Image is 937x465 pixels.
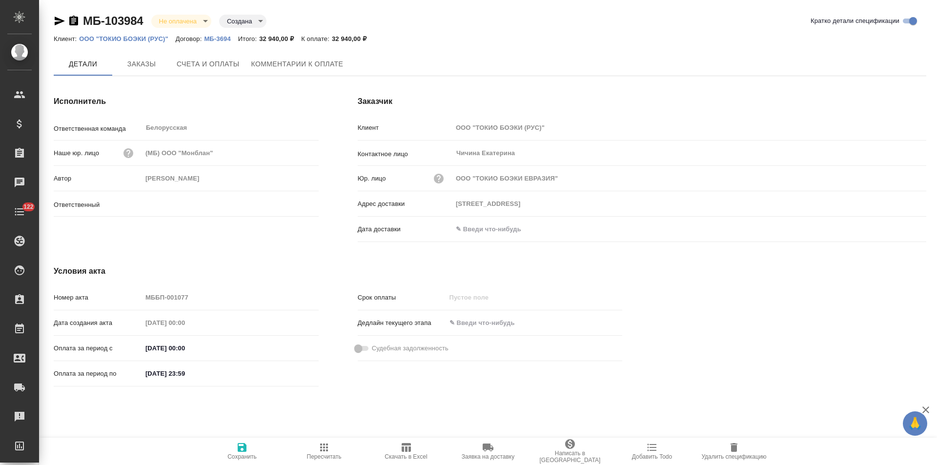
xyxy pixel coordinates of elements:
p: Ответственная команда [54,124,142,134]
span: 122 [18,202,40,212]
input: Пустое поле [452,197,926,211]
input: Пустое поле [142,290,319,304]
span: Счета и оплаты [177,58,240,70]
p: Дедлайн текущего этапа [358,318,446,328]
input: Пустое поле [446,290,531,304]
input: ✎ Введи что-нибудь [142,341,227,355]
p: Наше юр. лицо [54,148,99,158]
input: ✎ Введи что-нибудь [452,222,538,236]
p: Юр. лицо [358,174,386,183]
input: Пустое поле [142,316,227,330]
p: Автор [54,174,142,183]
input: Пустое поле [142,171,319,185]
button: Скопировать ссылку [68,15,80,27]
h4: Исполнитель [54,96,319,107]
h4: Условия акта [54,265,622,277]
p: Дата доставки [358,224,452,234]
p: Ответственный [54,200,142,210]
p: МБ-3694 [204,35,238,42]
div: Не оплачена [219,15,266,28]
button: Не оплачена [156,17,200,25]
button: Open [313,203,315,205]
button: Скопировать ссылку для ЯМессенджера [54,15,65,27]
p: Адрес доставки [358,199,452,209]
button: Создана [224,17,255,25]
input: Пустое поле [142,146,319,160]
p: Оплата за период по [54,369,142,379]
p: Клиент [358,123,452,133]
p: 32 940,00 ₽ [332,35,374,42]
p: Договор: [176,35,204,42]
input: Пустое поле [452,171,926,185]
p: Номер акта [54,293,142,303]
a: МБ-3694 [204,34,238,42]
span: Детали [60,58,106,70]
span: Заказы [118,58,165,70]
span: 🙏 [907,413,923,434]
a: 122 [2,200,37,224]
p: Клиент: [54,35,79,42]
p: Итого: [238,35,259,42]
h4: Заказчик [358,96,926,107]
div: Не оплачена [151,15,211,28]
span: Кратко детали спецификации [811,16,899,26]
p: Оплата за период с [54,344,142,353]
button: 🙏 [903,411,927,436]
a: ООО "ТОКИО БОЭКИ (РУС)" [79,34,175,42]
p: 32 940,00 ₽ [259,35,301,42]
p: К оплате: [301,35,332,42]
span: Судебная задолженность [372,344,448,353]
a: МБ-103984 [83,14,143,27]
p: Дата создания акта [54,318,142,328]
span: Комментарии к оплате [251,58,344,70]
input: ✎ Введи что-нибудь [446,316,531,330]
p: ООО "ТОКИО БОЭКИ (РУС)" [79,35,175,42]
input: Пустое поле [452,121,926,135]
p: Срок оплаты [358,293,446,303]
p: Контактное лицо [358,149,452,159]
input: ✎ Введи что-нибудь [142,366,227,381]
